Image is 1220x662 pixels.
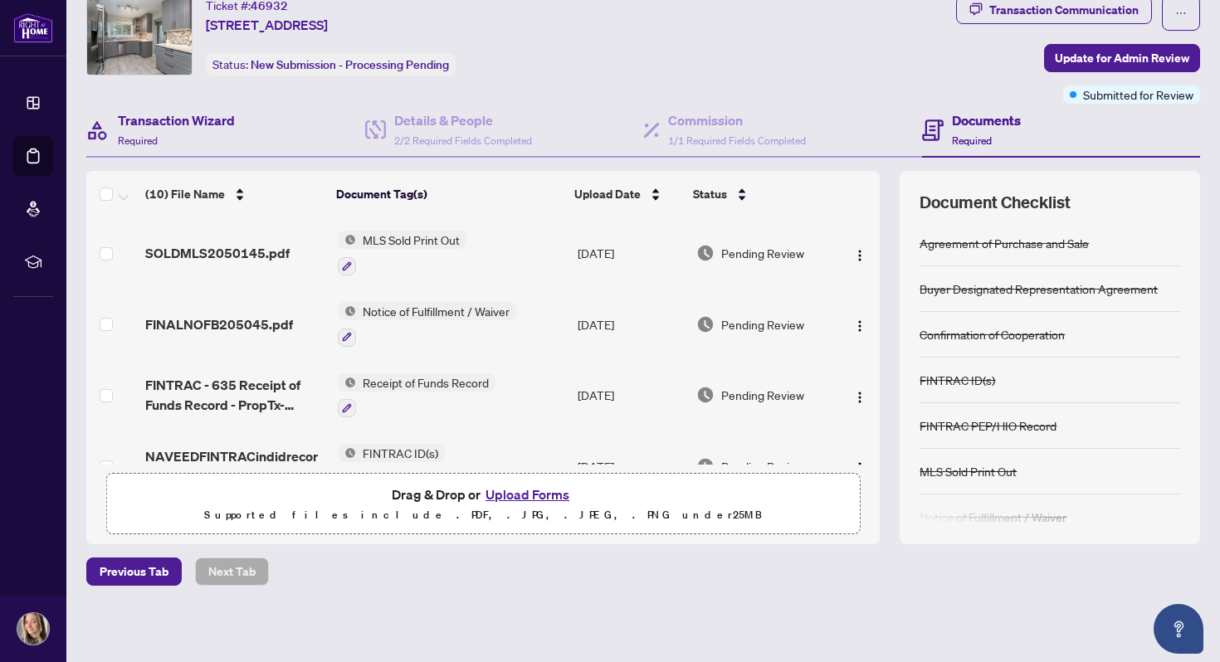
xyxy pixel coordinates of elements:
[568,171,686,217] th: Upload Date
[574,185,641,203] span: Upload Date
[195,557,269,586] button: Next Tab
[17,613,49,645] img: Profile Icon
[952,134,992,147] span: Required
[847,240,873,266] button: Logo
[847,382,873,408] button: Logo
[1083,85,1193,104] span: Submitted for Review
[571,289,690,360] td: [DATE]
[329,171,569,217] th: Document Tag(s)
[145,446,324,486] span: NAVEEDFINTRACindidrecord.pdf
[853,391,866,404] img: Logo
[696,244,715,262] img: Document Status
[686,171,834,217] th: Status
[668,134,806,147] span: 1/1 Required Fields Completed
[1154,604,1203,654] button: Open asap
[696,386,715,404] img: Document Status
[356,231,466,249] span: MLS Sold Print Out
[86,557,182,586] button: Previous Tab
[139,171,329,217] th: (10) File Name
[338,444,356,462] img: Status Icon
[853,319,866,333] img: Logo
[920,234,1089,252] div: Agreement of Purchase and Sale
[668,110,806,130] h4: Commission
[920,280,1158,298] div: Buyer Designated Representation Agreement
[251,57,449,72] span: New Submission - Processing Pending
[206,15,328,35] span: [STREET_ADDRESS]
[145,375,324,415] span: FINTRAC - 635 Receipt of Funds Record - PropTx-OREA_[DATE] 13_49_20.pdf
[338,302,356,320] img: Status Icon
[721,244,804,262] span: Pending Review
[118,134,158,147] span: Required
[13,12,53,43] img: logo
[1055,45,1189,71] span: Update for Admin Review
[392,484,574,505] span: Drag & Drop or
[853,249,866,262] img: Logo
[117,505,849,525] p: Supported files include .PDF, .JPG, .JPEG, .PNG under 25 MB
[847,311,873,338] button: Logo
[338,373,356,392] img: Status Icon
[571,360,690,431] td: [DATE]
[356,444,445,462] span: FINTRAC ID(s)
[920,191,1071,214] span: Document Checklist
[356,373,495,392] span: Receipt of Funds Record
[1044,44,1200,72] button: Update for Admin Review
[394,110,532,130] h4: Details & People
[920,371,995,389] div: FINTRAC ID(s)
[145,185,225,203] span: (10) File Name
[338,231,466,275] button: Status IconMLS Sold Print Out
[1175,7,1187,19] span: ellipsis
[721,386,804,404] span: Pending Review
[338,231,356,249] img: Status Icon
[394,134,532,147] span: 2/2 Required Fields Completed
[481,484,574,505] button: Upload Forms
[206,53,456,75] div: Status:
[338,444,528,489] button: Status IconFINTRAC ID(s)
[338,302,516,347] button: Status IconNotice of Fulfillment / Waiver
[356,302,516,320] span: Notice of Fulfillment / Waiver
[952,110,1021,130] h4: Documents
[920,325,1065,343] div: Confirmation of Cooperation
[721,315,804,333] span: Pending Review
[118,110,235,130] h4: Transaction Wizard
[338,373,495,418] button: Status IconReceipt of Funds Record
[920,416,1057,435] div: FINTRAC PEP/HIO Record
[721,457,804,475] span: Pending Review
[693,185,727,203] span: Status
[145,314,293,334] span: FINALNOFB205045.pdf
[100,558,168,585] span: Previous Tab
[853,461,866,475] img: Logo
[107,474,859,535] span: Drag & Drop orUpload FormsSupported files include .PDF, .JPG, .JPEG, .PNG under25MB
[571,217,690,289] td: [DATE]
[920,462,1017,480] div: MLS Sold Print Out
[145,243,290,263] span: SOLDMLS2050145.pdf
[696,315,715,333] img: Document Status
[571,431,690,502] td: [DATE]
[847,453,873,479] button: Logo
[696,457,715,475] img: Document Status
